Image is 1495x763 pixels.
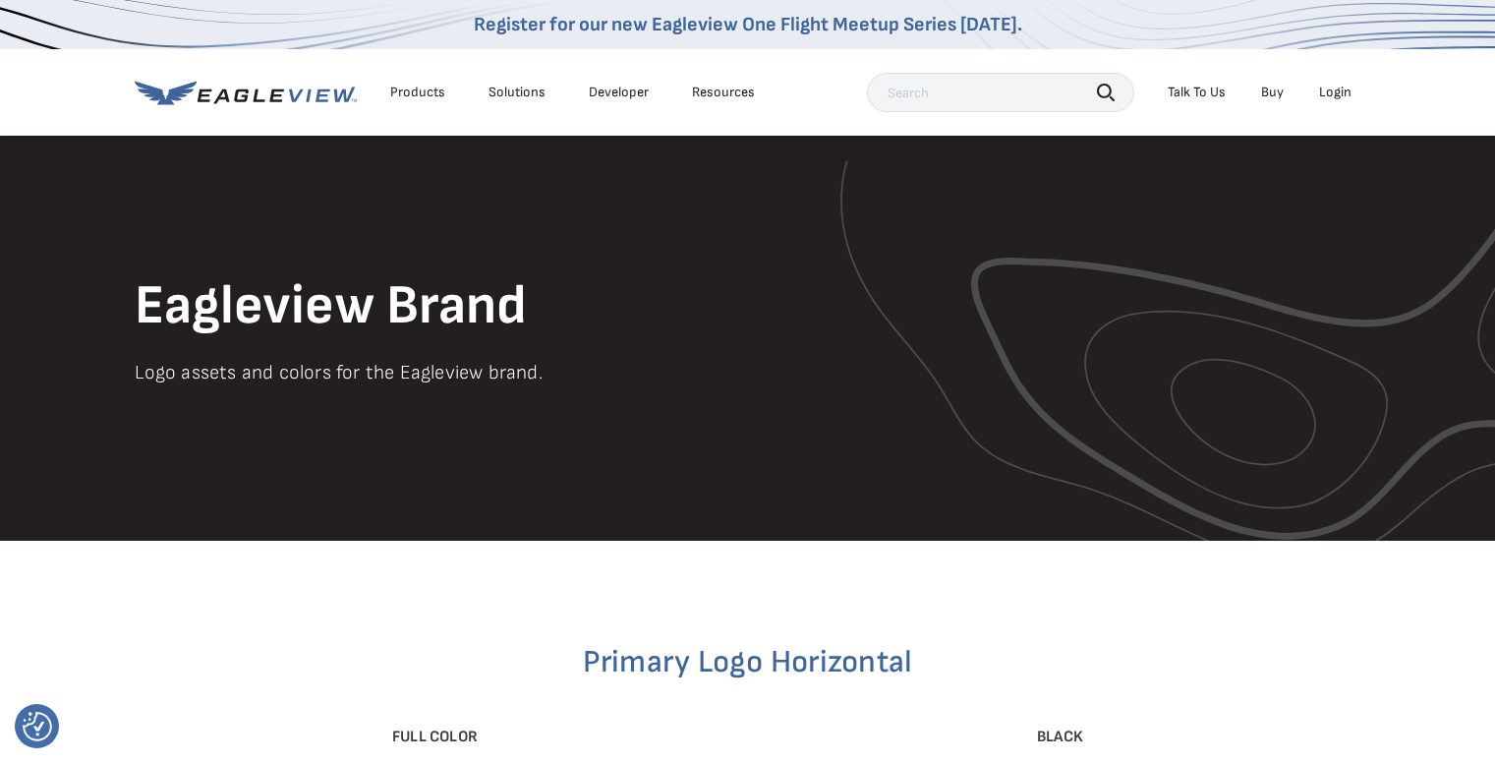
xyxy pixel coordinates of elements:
[135,357,1361,388] p: Logo assets and colors for the Eagleview brand.
[390,84,445,101] div: Products
[135,647,1361,678] h2: Primary Logo Horizontal
[23,712,52,741] button: Consent Preferences
[1319,84,1351,101] div: Login
[474,13,1022,36] a: Register for our new Eagleview One Flight Meetup Series [DATE].
[489,84,546,101] div: Solutions
[135,726,736,749] div: Full Color
[867,73,1134,112] input: Search
[760,726,1361,749] div: Black
[1168,84,1226,101] div: Talk To Us
[589,84,649,101] a: Developer
[135,272,1361,341] h1: Eagleview Brand
[1261,84,1284,101] a: Buy
[23,712,52,741] img: Revisit consent button
[692,84,755,101] div: Resources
